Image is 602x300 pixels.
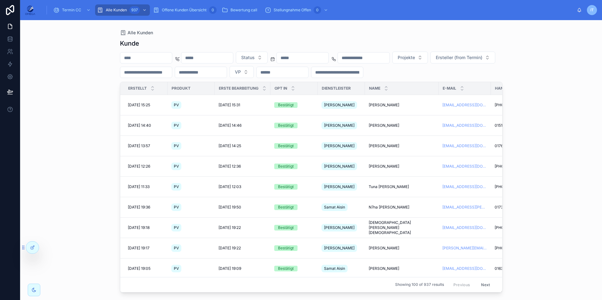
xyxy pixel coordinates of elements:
[495,205,518,210] span: 01736017164
[219,266,267,271] a: [DATE] 19:09
[369,164,435,169] a: [PERSON_NAME]
[324,184,355,189] span: [PERSON_NAME]
[495,266,520,271] span: 01634754436
[321,182,361,192] a: [PERSON_NAME]
[324,164,355,169] span: [PERSON_NAME]
[430,52,495,64] button: Select Button
[174,103,179,108] span: PV
[128,86,147,91] span: Erstellt
[369,246,435,251] a: [PERSON_NAME]
[275,86,287,91] span: Opt In
[443,86,456,91] span: E-Mail
[174,205,179,210] span: PV
[174,164,179,169] span: PV
[128,246,150,251] span: [DATE] 19:17
[274,184,314,190] a: Bestätigt
[324,266,345,271] span: Samat Aisin
[321,264,361,274] a: Samat Aisin
[442,246,487,251] a: [PERSON_NAME][EMAIL_ADDRESS][PERSON_NAME][DOMAIN_NAME]
[442,103,487,108] a: [EMAIL_ADDRESS][DOMAIN_NAME]
[128,164,150,169] span: [DATE] 12:26
[274,102,314,108] a: Bestätigt
[495,103,534,108] a: [PHONE_NUMBER]
[442,205,487,210] a: [EMAIL_ADDRESS][PERSON_NAME][DOMAIN_NAME]
[219,103,240,108] span: [DATE] 15:31
[171,100,211,110] a: PV
[241,54,255,61] span: Status
[230,8,257,13] span: Bewertung call
[174,143,179,148] span: PV
[321,161,361,171] a: [PERSON_NAME]
[314,6,321,14] div: 0
[495,143,534,148] a: 017685268708
[40,3,577,17] div: scrollable content
[219,184,267,189] a: [DATE] 12:03
[274,266,314,271] a: Bestätigt
[324,103,355,108] span: [PERSON_NAME]
[219,164,241,169] span: [DATE] 12:36
[128,184,150,189] span: [DATE] 11:33
[369,246,399,251] span: [PERSON_NAME]
[278,266,294,271] div: Bestätigt
[219,143,241,148] span: [DATE] 14:25
[128,103,150,108] span: [DATE] 15:25
[278,225,294,231] div: Bestätigt
[62,8,81,13] span: Termin CC
[369,143,399,148] span: [PERSON_NAME]
[128,266,150,271] span: [DATE] 19:05
[495,225,528,230] span: [PHONE_NUMBER]
[495,143,521,148] span: 017685268708
[151,4,219,16] a: Offene Kunden Übersicht0
[128,123,164,128] a: [DATE] 14:40
[495,266,534,271] a: 01634754436
[120,39,139,48] h1: Kunde
[278,123,294,128] div: Bestätigt
[442,266,487,271] a: [EMAIL_ADDRESS][DOMAIN_NAME]
[106,8,127,13] span: Alle Kunden
[322,86,351,91] span: Dienstleister
[495,123,534,128] a: 015145938353
[495,246,534,251] a: [PHONE_NUMBER]
[495,184,534,189] a: [PHONE_NUMBER]
[274,204,314,210] a: Bestätigt
[321,243,361,253] a: [PERSON_NAME]
[369,164,399,169] span: [PERSON_NAME]
[369,184,409,189] span: Tuna [PERSON_NAME]
[51,4,94,16] a: Termin CC
[129,6,140,14] div: 937
[324,225,355,230] span: [PERSON_NAME]
[274,8,311,13] span: Stellungnahme Offen
[274,123,314,128] a: Bestätigt
[495,123,520,128] span: 015145938353
[324,143,355,148] span: [PERSON_NAME]
[278,102,294,108] div: Bestätigt
[324,123,355,128] span: [PERSON_NAME]
[219,123,267,128] a: [DATE] 14:46
[321,202,361,212] a: Samat Aisin
[590,8,594,13] span: IT
[369,220,435,235] a: [DEMOGRAPHIC_DATA][PERSON_NAME][DEMOGRAPHIC_DATA]
[278,184,294,190] div: Bestätigt
[171,182,211,192] a: PV
[219,184,241,189] span: [DATE] 12:03
[263,4,331,16] a: Stellungnahme Offen0
[369,123,399,128] span: [PERSON_NAME]
[442,184,487,189] a: [EMAIL_ADDRESS][DOMAIN_NAME]
[442,225,487,230] a: [EMAIL_ADDRESS][DOMAIN_NAME]
[278,143,294,149] div: Bestätigt
[442,123,487,128] a: [EMAIL_ADDRESS][DOMAIN_NAME]
[128,225,150,230] span: [DATE] 19:18
[235,69,241,75] span: VP
[171,141,211,151] a: PV
[274,164,314,169] a: Bestätigt
[495,184,528,189] span: [PHONE_NUMBER]
[369,266,399,271] span: [PERSON_NAME]
[171,243,211,253] a: PV
[128,205,164,210] a: [DATE] 19:36
[174,225,179,230] span: PV
[442,164,487,169] a: [EMAIL_ADDRESS][DOMAIN_NAME]
[209,6,217,14] div: 0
